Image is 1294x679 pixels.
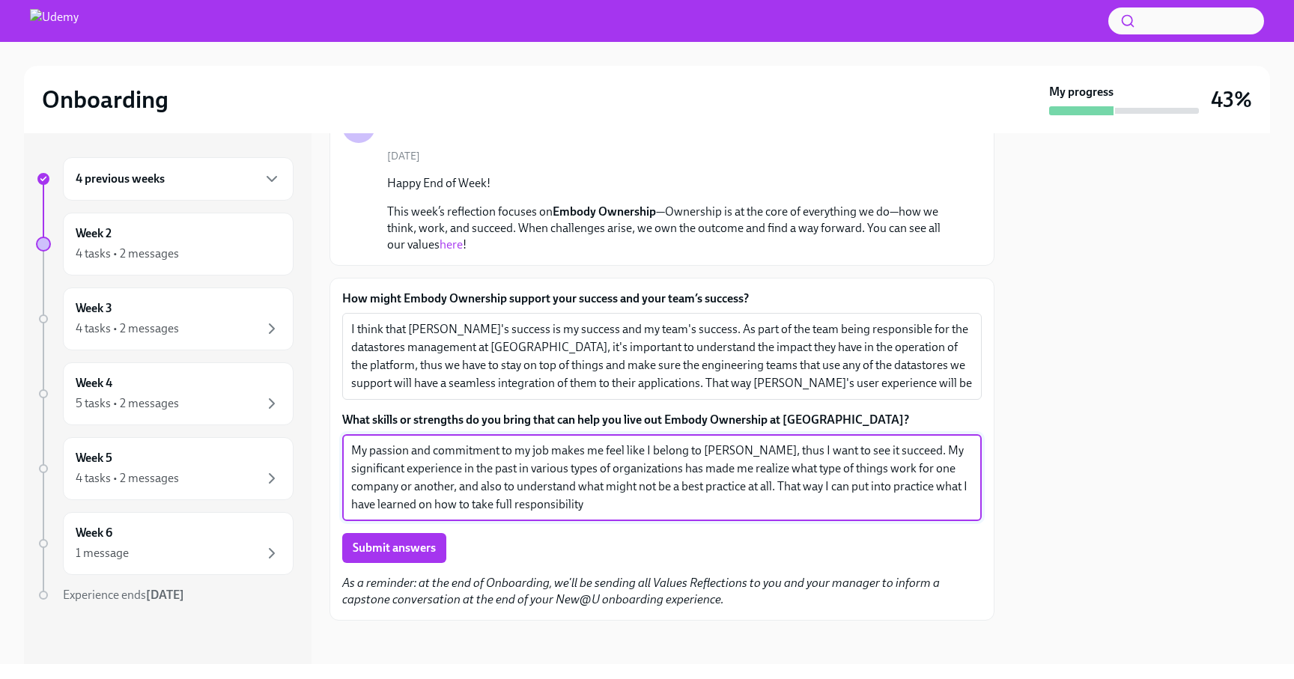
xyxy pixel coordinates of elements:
h6: Week 5 [76,450,112,466]
h6: 4 previous weeks [76,171,165,187]
a: here [440,237,463,252]
p: Happy End of Week! [387,175,958,192]
span: [DATE] [387,149,420,163]
h6: Week 3 [76,300,112,317]
div: 4 tasks • 2 messages [76,246,179,262]
h6: Week 6 [76,525,112,541]
textarea: I think that [PERSON_NAME]'s success is my success and my team's success. As part of the team bei... [351,320,973,392]
div: 4 previous weeks [63,157,294,201]
div: 1 message [76,545,129,561]
div: 4 tasks • 2 messages [76,320,179,337]
strong: My progress [1049,84,1114,100]
a: Week 54 tasks • 2 messages [36,437,294,500]
span: Experience ends [63,588,184,602]
a: Week 34 tasks • 2 messages [36,287,294,350]
span: Submit answers [353,541,436,555]
p: This week’s reflection focuses on —Ownership is at the core of everything we do—how we think, wor... [387,204,958,253]
h6: Week 4 [76,375,112,392]
strong: [DATE] [146,588,184,602]
a: Week 61 message [36,512,294,575]
a: Week 24 tasks • 2 messages [36,213,294,275]
label: How might Embody Ownership support your success and your team’s success? [342,290,982,307]
textarea: My passion and commitment to my job makes me feel like I belong to [PERSON_NAME], thus I want to ... [351,442,973,514]
div: 4 tasks • 2 messages [76,470,179,487]
h6: Week 2 [76,225,112,242]
h3: 43% [1211,86,1252,113]
a: Week 45 tasks • 2 messages [36,362,294,425]
h2: Onboarding [42,85,168,115]
strong: Embody Ownership [553,204,656,219]
button: Submit answers [342,533,446,563]
img: Udemy [30,9,79,33]
em: As a reminder: at the end of Onboarding, we'll be sending all Values Reflections to you and your ... [342,576,940,606]
div: 5 tasks • 2 messages [76,395,179,412]
label: What skills or strengths do you bring that can help you live out Embody Ownership at [GEOGRAPHIC_... [342,412,982,428]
